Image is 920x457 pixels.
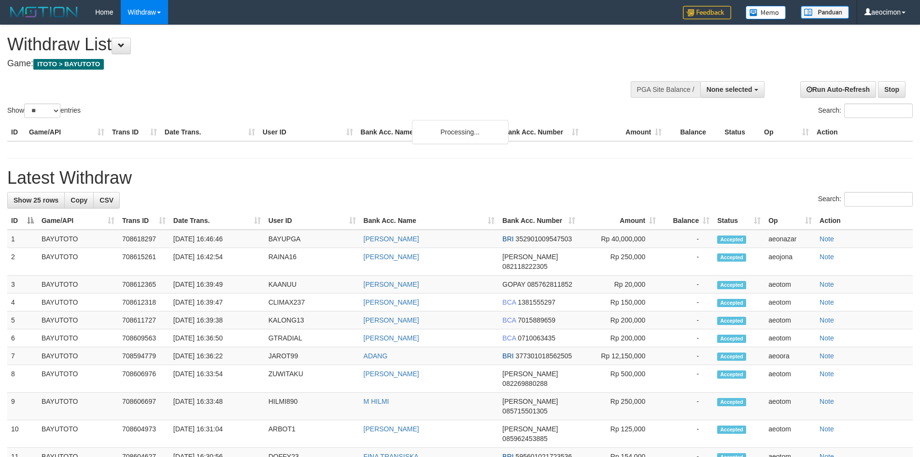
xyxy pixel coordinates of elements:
td: [DATE] 16:36:50 [170,329,265,347]
td: Rp 125,000 [579,420,660,448]
td: - [660,393,713,420]
td: ARBOT1 [265,420,360,448]
td: BAYUTOTO [38,365,118,393]
td: BAYUTOTO [38,311,118,329]
td: JAROT99 [265,347,360,365]
th: ID: activate to sort column descending [7,212,38,230]
td: 6 [7,329,38,347]
td: aeoora [764,347,816,365]
a: Copy [64,192,94,208]
span: Accepted [717,335,746,343]
td: 2 [7,248,38,276]
td: 708606976 [118,365,170,393]
th: Balance [665,123,721,141]
th: Game/API: activate to sort column ascending [38,212,118,230]
span: Copy 7015889659 to clipboard [518,316,555,324]
td: RAINA16 [265,248,360,276]
td: aeojona [764,248,816,276]
td: 7 [7,347,38,365]
td: 708604973 [118,420,170,448]
td: [DATE] 16:42:54 [170,248,265,276]
td: aeotom [764,294,816,311]
a: Note [820,334,834,342]
th: Amount [582,123,665,141]
td: Rp 40,000,000 [579,230,660,248]
a: Note [820,370,834,378]
span: Copy 1381555297 to clipboard [518,298,555,306]
div: PGA Site Balance / [631,81,700,98]
td: [DATE] 16:39:47 [170,294,265,311]
a: Note [820,425,834,433]
td: - [660,365,713,393]
input: Search: [844,103,913,118]
a: M HILMI [364,398,389,405]
td: Rp 250,000 [579,393,660,420]
td: 708612318 [118,294,170,311]
span: Accepted [717,236,746,244]
div: Processing... [412,120,509,144]
a: Note [820,280,834,288]
td: - [660,329,713,347]
th: ID [7,123,25,141]
td: - [660,347,713,365]
td: BAYUTOTO [38,347,118,365]
a: Note [820,352,834,360]
h4: Game: [7,59,604,69]
td: [DATE] 16:39:38 [170,311,265,329]
span: Copy 085715501305 to clipboard [502,407,547,415]
span: Copy 377301018562505 to clipboard [516,352,572,360]
th: Action [816,212,913,230]
td: 708606697 [118,393,170,420]
td: aeotom [764,420,816,448]
span: [PERSON_NAME] [502,370,558,378]
td: 708618297 [118,230,170,248]
span: [PERSON_NAME] [502,253,558,261]
td: 708612365 [118,276,170,294]
a: Note [820,235,834,243]
td: 5 [7,311,38,329]
span: Accepted [717,353,746,361]
th: Bank Acc. Number: activate to sort column ascending [498,212,579,230]
th: User ID: activate to sort column ascending [265,212,360,230]
span: Accepted [717,253,746,262]
td: [DATE] 16:33:48 [170,393,265,420]
span: Copy 085762811852 to clipboard [527,280,572,288]
td: 10 [7,420,38,448]
th: User ID [259,123,357,141]
span: Copy [71,196,87,204]
span: BRI [502,235,513,243]
th: Op [760,123,813,141]
td: 708615261 [118,248,170,276]
span: Show 25 rows [14,196,58,204]
span: Accepted [717,299,746,307]
td: 1 [7,230,38,248]
td: BAYUTOTO [38,420,118,448]
td: Rp 150,000 [579,294,660,311]
h1: Withdraw List [7,35,604,54]
a: Note [820,398,834,405]
span: ITOTO > BAYUTOTO [33,59,104,70]
th: Balance: activate to sort column ascending [660,212,713,230]
th: Bank Acc. Name: activate to sort column ascending [360,212,499,230]
td: - [660,420,713,448]
td: BAYUTOTO [38,276,118,294]
img: Button%20Memo.svg [746,6,786,19]
th: Bank Acc. Name [357,123,500,141]
a: ADANG [364,352,388,360]
td: BAYUTOTO [38,248,118,276]
span: BCA [502,298,516,306]
td: [DATE] 16:46:46 [170,230,265,248]
td: Rp 500,000 [579,365,660,393]
td: HILMI890 [265,393,360,420]
td: aeotom [764,393,816,420]
td: [DATE] 16:39:49 [170,276,265,294]
td: - [660,294,713,311]
th: Status [721,123,760,141]
td: [DATE] 16:33:54 [170,365,265,393]
span: BCA [502,334,516,342]
img: Feedback.jpg [683,6,731,19]
td: - [660,230,713,248]
td: 3 [7,276,38,294]
td: 4 [7,294,38,311]
span: BCA [502,316,516,324]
